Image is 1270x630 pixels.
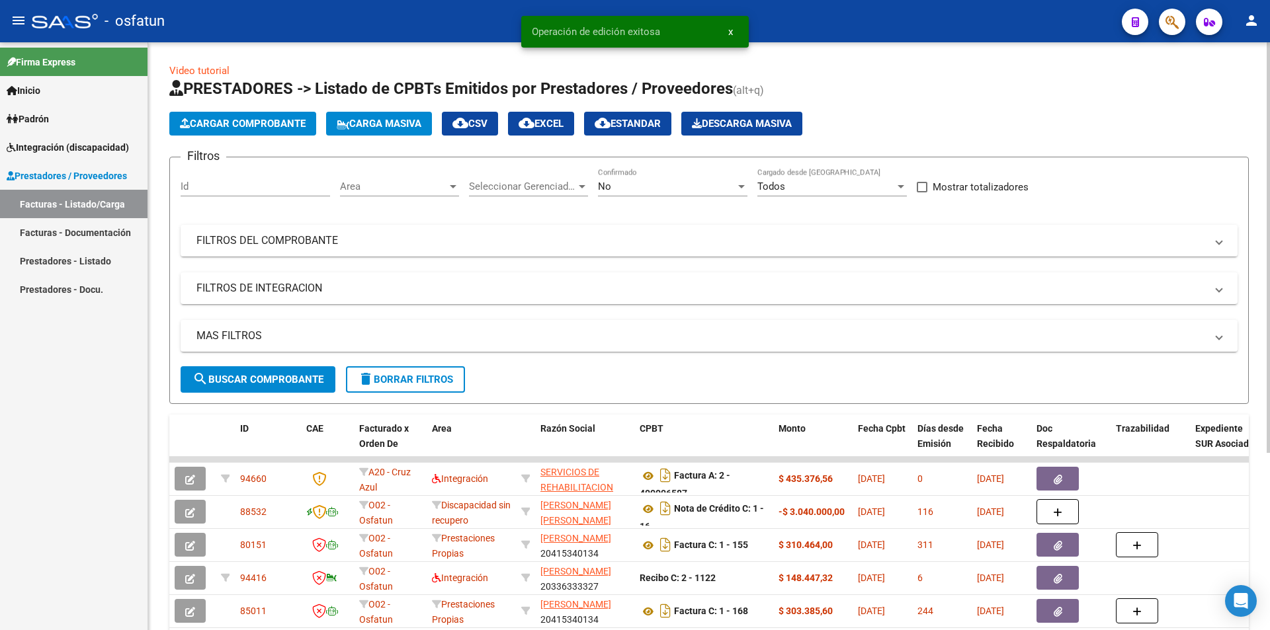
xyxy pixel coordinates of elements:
span: CPBT [640,423,663,434]
strong: Factura C: 1 - 168 [674,606,748,617]
button: Carga Masiva [326,112,432,136]
span: Area [340,180,447,192]
span: 6 [917,572,923,583]
mat-expansion-panel-header: MAS FILTROS [181,320,1238,352]
datatable-header-cell: CPBT [634,414,773,473]
span: Descarga Masiva [692,118,792,130]
mat-panel-title: MAS FILTROS [196,329,1206,343]
span: - osfatun [105,7,165,36]
button: Buscar Comprobante [181,366,335,393]
datatable-header-cell: ID [235,414,301,473]
span: [PERSON_NAME] [540,533,611,543]
datatable-header-cell: Trazabilidad [1111,414,1190,473]
datatable-header-cell: Facturado x Orden De [354,414,427,473]
span: 0 [917,473,923,484]
span: Cargar Comprobante [180,118,306,130]
span: Integración (discapacidad) [7,140,129,155]
span: 116 [917,506,933,517]
span: Razón Social [540,423,595,434]
mat-icon: cloud_download [452,115,468,131]
strong: Recibo C: 2 - 1122 [640,572,716,583]
span: Días desde Emisión [917,423,964,449]
button: EXCEL [508,112,574,136]
span: [PERSON_NAME] [PERSON_NAME] [540,500,611,526]
datatable-header-cell: Fecha Cpbt [853,414,912,473]
span: [DATE] [858,606,885,616]
span: [DATE] [858,572,885,583]
mat-panel-title: FILTROS DEL COMPROBANTE [196,233,1206,248]
div: 27233699131 [540,498,629,526]
datatable-header-cell: CAE [301,414,354,473]
span: Inicio [7,83,40,98]
span: Mostrar totalizadores [933,179,1029,195]
span: Facturado x Orden De [359,423,409,449]
mat-panel-title: FILTROS DE INTEGRACION [196,281,1206,295]
datatable-header-cell: Area [427,414,516,473]
span: A20 - Cruz Azul [359,467,411,492]
mat-icon: person [1244,13,1259,28]
span: [DATE] [858,506,885,517]
span: 85011 [240,606,267,616]
span: 94416 [240,572,267,583]
span: Integración [432,473,488,484]
span: [DATE] [977,572,1004,583]
datatable-header-cell: Días desde Emisión [912,414,972,473]
mat-icon: delete [358,371,374,387]
span: [DATE] [977,539,1004,550]
span: CAE [306,423,323,434]
div: Open Intercom Messenger [1225,585,1257,617]
span: Estandar [595,118,661,130]
button: Estandar [584,112,671,136]
i: Descargar documento [657,534,674,555]
span: 94660 [240,473,267,484]
span: CSV [452,118,487,130]
span: Area [432,423,452,434]
span: Todos [757,180,785,192]
span: PRESTADORES -> Listado de CPBTs Emitidos por Prestadores / Proveedores [169,79,733,98]
span: 311 [917,539,933,550]
span: Prestadores / Proveedores [7,169,127,183]
span: Monto [779,423,806,434]
span: Fecha Recibido [977,423,1014,449]
app-download-masive: Descarga masiva de comprobantes (adjuntos) [681,112,802,136]
span: SERVICIOS DE REHABILITACION ROSARIO SRL [540,467,613,508]
mat-icon: search [192,371,208,387]
span: Doc Respaldatoria [1037,423,1096,449]
strong: Factura A: 2 - 400006587 [640,471,730,499]
datatable-header-cell: Expediente SUR Asociado [1190,414,1263,473]
h3: Filtros [181,147,226,165]
span: Discapacidad sin recupero [432,500,511,526]
strong: Nota de Crédito C: 1 - 16 [640,504,764,532]
datatable-header-cell: Fecha Recibido [972,414,1031,473]
button: Borrar Filtros [346,366,465,393]
mat-icon: cloud_download [595,115,611,131]
datatable-header-cell: Razón Social [535,414,634,473]
span: Integración [432,572,488,583]
span: [DATE] [977,473,1004,484]
datatable-header-cell: Monto [773,414,853,473]
span: Fecha Cpbt [858,423,906,434]
span: Trazabilidad [1116,423,1169,434]
span: Prestaciones Propias [432,533,495,559]
button: x [718,20,743,44]
span: Carga Masiva [337,118,421,130]
span: Seleccionar Gerenciador [469,180,576,192]
div: 20336333327 [540,564,629,592]
span: Operación de edición exitosa [532,25,660,38]
span: EXCEL [519,118,564,130]
strong: $ 310.464,00 [779,539,833,550]
i: Descargar documento [657,465,674,486]
span: [DATE] [858,539,885,550]
mat-expansion-panel-header: FILTROS DE INTEGRACION [181,272,1238,304]
span: Padrón [7,112,49,126]
span: [PERSON_NAME] [540,566,611,576]
span: O02 - Osfatun Propio [359,500,393,541]
span: (alt+q) [733,84,764,97]
span: O02 - Osfatun Propio [359,533,393,574]
strong: $ 435.376,56 [779,473,833,484]
mat-expansion-panel-header: FILTROS DEL COMPROBANTE [181,225,1238,256]
strong: $ 303.385,60 [779,606,833,616]
span: Prestaciones Propias [432,599,495,625]
span: Firma Express [7,55,75,69]
span: [DATE] [977,506,1004,517]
